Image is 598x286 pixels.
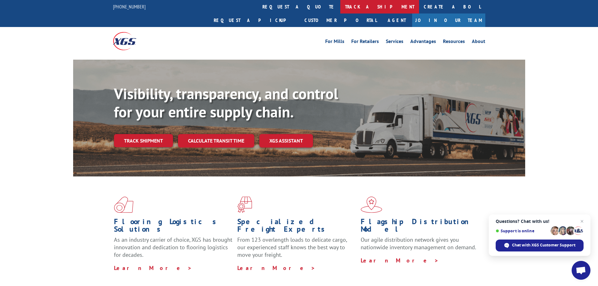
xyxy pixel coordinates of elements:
[496,219,584,224] span: Questions? Chat with us!
[114,236,232,258] span: As an industry carrier of choice, XGS has brought innovation and dedication to flooring logistics...
[381,13,412,27] a: Agent
[237,264,315,272] a: Learn More >
[361,197,382,213] img: xgs-icon-flagship-distribution-model-red
[443,39,465,46] a: Resources
[386,39,403,46] a: Services
[325,39,344,46] a: For Mills
[300,13,381,27] a: Customer Portal
[237,236,356,264] p: From 123 overlength loads to delicate cargo, our experienced staff knows the best way to move you...
[410,39,436,46] a: Advantages
[361,218,479,236] h1: Flagship Distribution Model
[259,134,313,148] a: XGS ASSISTANT
[351,39,379,46] a: For Retailers
[178,134,254,148] a: Calculate transit time
[512,242,575,248] span: Chat with XGS Customer Support
[496,229,548,233] span: Support is online
[114,134,173,147] a: Track shipment
[113,3,146,10] a: [PHONE_NUMBER]
[237,218,356,236] h1: Specialized Freight Experts
[209,13,300,27] a: Request a pickup
[361,257,439,264] a: Learn More >
[361,236,476,251] span: Our agile distribution network gives you nationwide inventory management on demand.
[114,264,192,272] a: Learn More >
[412,13,485,27] a: Join Our Team
[114,84,338,121] b: Visibility, transparency, and control for your entire supply chain.
[572,261,590,280] a: Open chat
[237,197,252,213] img: xgs-icon-focused-on-flooring-red
[472,39,485,46] a: About
[114,218,233,236] h1: Flooring Logistics Solutions
[496,240,584,251] span: Chat with XGS Customer Support
[114,197,133,213] img: xgs-icon-total-supply-chain-intelligence-red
